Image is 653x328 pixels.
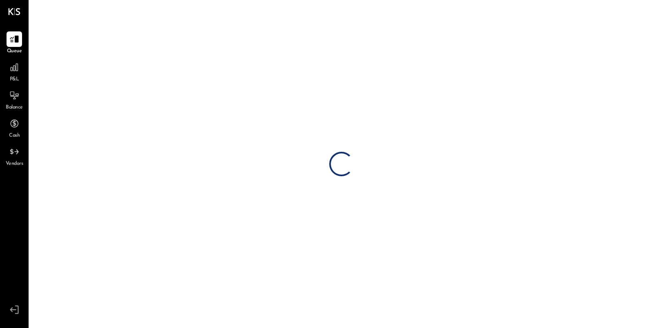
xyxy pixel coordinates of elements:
[0,88,28,111] a: Balance
[0,116,28,140] a: Cash
[9,132,20,140] span: Cash
[10,76,19,83] span: P&L
[7,48,22,55] span: Queue
[0,144,28,168] a: Vendors
[0,60,28,83] a: P&L
[6,104,23,111] span: Balance
[6,160,23,168] span: Vendors
[0,31,28,55] a: Queue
